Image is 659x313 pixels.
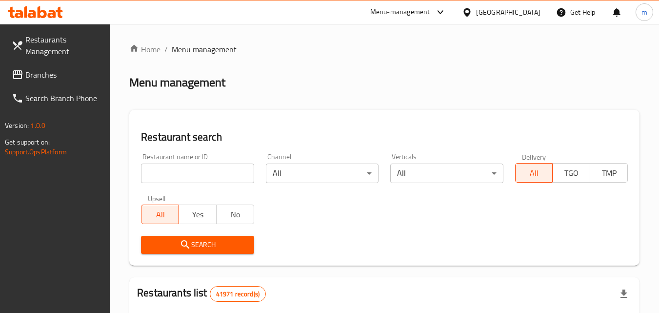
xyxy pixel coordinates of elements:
div: Menu-management [370,6,430,18]
a: Restaurants Management [4,28,110,63]
button: All [515,163,553,183]
span: No [220,208,250,222]
a: Branches [4,63,110,86]
a: Support.OpsPlatform [5,146,67,158]
span: Search [149,239,246,251]
span: All [519,166,549,180]
span: All [145,208,175,222]
span: Version: [5,119,29,132]
div: All [266,164,379,183]
label: Delivery [522,153,546,160]
span: 1.0.0 [30,119,45,132]
div: Total records count [210,286,266,302]
a: Search Branch Phone [4,86,110,110]
span: Restaurants Management [25,34,102,57]
li: / [164,43,168,55]
span: Yes [183,208,213,222]
span: m [641,7,647,18]
span: Search Branch Phone [25,92,102,104]
h2: Restaurant search [141,130,628,145]
a: Home [129,43,160,55]
div: [GEOGRAPHIC_DATA] [476,7,540,18]
label: Upsell [148,195,166,202]
span: Get support on: [5,136,50,148]
button: TGO [552,163,590,183]
button: No [216,205,254,224]
nav: breadcrumb [129,43,639,55]
button: Search [141,236,254,254]
span: 41971 record(s) [210,290,265,299]
span: TGO [557,166,586,180]
div: Export file [612,282,636,306]
h2: Menu management [129,75,225,90]
h2: Restaurants list [137,286,266,302]
button: All [141,205,179,224]
div: All [390,164,503,183]
button: Yes [179,205,217,224]
span: Branches [25,69,102,81]
span: TMP [594,166,624,180]
button: TMP [590,163,628,183]
span: Menu management [172,43,237,55]
input: Search for restaurant name or ID.. [141,164,254,183]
